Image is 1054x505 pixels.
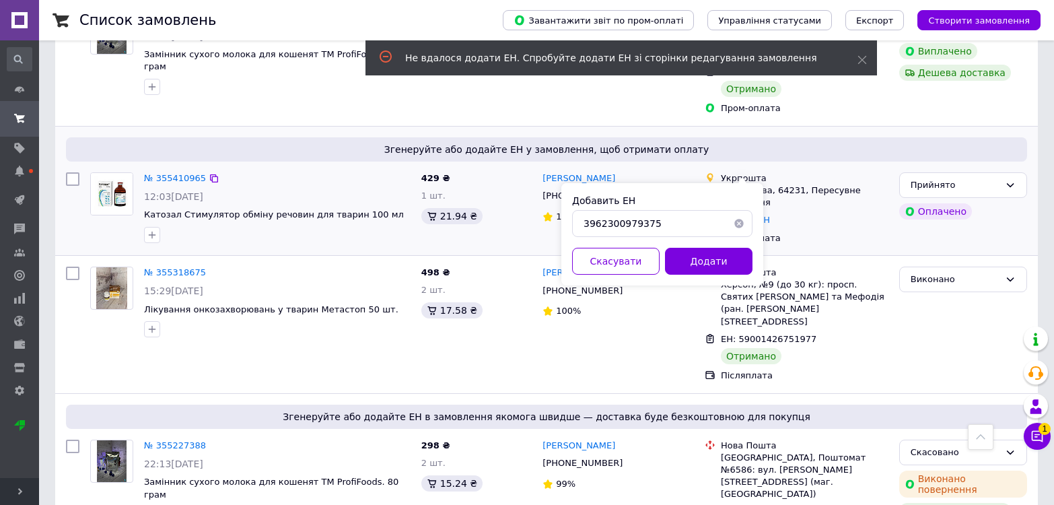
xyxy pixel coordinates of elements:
[721,184,888,209] div: с. Вишнева, 64231, Пересувне відділення
[421,285,446,295] span: 2 шт.
[899,203,972,220] div: Оплачено
[514,14,683,26] span: Завантажити звіт по пром-оплаті
[899,471,1027,498] div: Виконано повернення
[911,178,999,193] div: Прийнято
[542,267,615,279] a: [PERSON_NAME]
[911,273,999,287] div: Виконано
[726,210,752,237] button: Очистить
[144,209,404,220] a: Катозал Стимулятор обміну речовин для тварин 100 мл
[71,410,1022,424] span: Згенеруйте або додайте ЕН в замовлення якомога швидше — доставка буде безкоштовною для покупця
[71,143,1022,156] span: Згенеруйте або додайте ЕН у замовлення, щоб отримати оплату
[144,285,203,296] span: 15:29[DATE]
[845,10,905,30] button: Експорт
[721,370,888,382] div: Післяплата
[96,267,128,309] img: Фото товару
[721,81,781,97] div: Отримано
[421,267,450,277] span: 498 ₴
[928,15,1030,26] span: Створити замовлення
[1024,423,1051,450] button: Чат з покупцем1
[91,173,133,215] img: Фото товару
[144,440,206,450] a: № 355227388
[572,248,660,275] button: Скасувати
[421,458,446,468] span: 2 шт.
[144,191,203,202] span: 12:03[DATE]
[540,187,625,205] div: [PHONE_NUMBER]
[90,440,133,483] a: Фото товару
[721,102,888,114] div: Пром-оплата
[556,211,581,222] span: 100%
[542,440,615,452] a: [PERSON_NAME]
[721,172,888,184] div: Укрпошта
[97,440,127,482] img: Фото товару
[540,282,625,300] div: [PHONE_NUMBER]
[421,440,450,450] span: 298 ₴
[79,12,216,28] h1: Список замовлень
[540,454,625,472] div: [PHONE_NUMBER]
[665,248,752,275] button: Додати
[90,172,133,215] a: Фото товару
[721,452,888,501] div: [GEOGRAPHIC_DATA], Поштомат №6586: вул. [PERSON_NAME][STREET_ADDRESS] (маг. [GEOGRAPHIC_DATA])
[421,302,483,318] div: 17.58 ₴
[144,477,398,500] a: Замінник сухого молока для кошенят ТМ ProfiFoods. 80 грам
[556,479,575,489] span: 99%
[1039,423,1051,435] span: 1
[721,440,888,452] div: Нова Пошта
[421,173,450,183] span: 429 ₴
[721,334,816,344] span: ЕН: 59001426751977
[405,51,824,65] div: Не вдалося додати ЕН. Спробуйте додати ЕН зі сторінки редагування замовлення
[899,43,977,59] div: Виплачено
[572,195,635,206] label: Добавить ЕН
[542,172,615,185] a: [PERSON_NAME]
[144,31,203,42] span: 16:11[DATE]
[721,267,888,279] div: Нова Пошта
[421,208,483,224] div: 21.94 ₴
[144,304,398,314] a: Лікування онкозахворювань у тварин Метастоп 50 шт.
[721,279,888,328] div: Херсон, №9 (до 30 кг): просп. Святих [PERSON_NAME] та Мефодія (ран. [PERSON_NAME][STREET_ADDRESS]
[721,348,781,364] div: Отримано
[144,267,206,277] a: № 355318675
[556,306,581,316] span: 100%
[90,267,133,310] a: Фото товару
[721,232,888,244] div: Пром-оплата
[911,446,999,460] div: Скасовано
[144,173,206,183] a: № 355410965
[503,10,694,30] button: Завантажити звіт по пром-оплаті
[917,10,1041,30] button: Створити замовлення
[904,15,1041,25] a: Створити замовлення
[421,475,483,492] div: 15.24 ₴
[144,459,203,469] span: 22:13[DATE]
[421,191,446,201] span: 1 шт.
[707,10,832,30] button: Управління статусами
[856,15,894,26] span: Експорт
[144,49,398,72] a: Замінник сухого молока для кошенят ТМ ProfiFoods. 80 грам
[899,65,1011,81] div: Дешева доставка
[718,15,821,26] span: Управління статусами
